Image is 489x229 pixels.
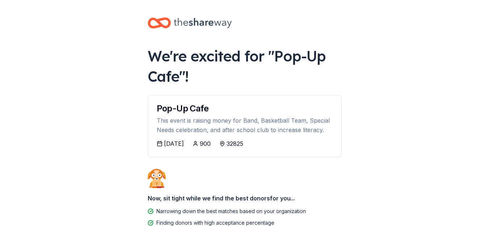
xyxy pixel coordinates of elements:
img: Dog waiting patiently [148,169,166,188]
div: [DATE] [164,139,184,148]
div: Finding donors with high acceptance percentage [156,219,274,227]
div: Pop-Up Cafe [157,104,333,113]
div: Now, sit tight while we find the best donors for you... [148,191,342,205]
div: Narrowing down the best matches based on your organization [156,207,306,216]
div: This event is raising money for Band, Basketball Team, Special Needs celebration, and after schoo... [157,116,333,135]
div: We're excited for " Pop-Up Cafe "! [148,46,342,86]
div: 32825 [227,139,243,148]
div: 900 [200,139,211,148]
